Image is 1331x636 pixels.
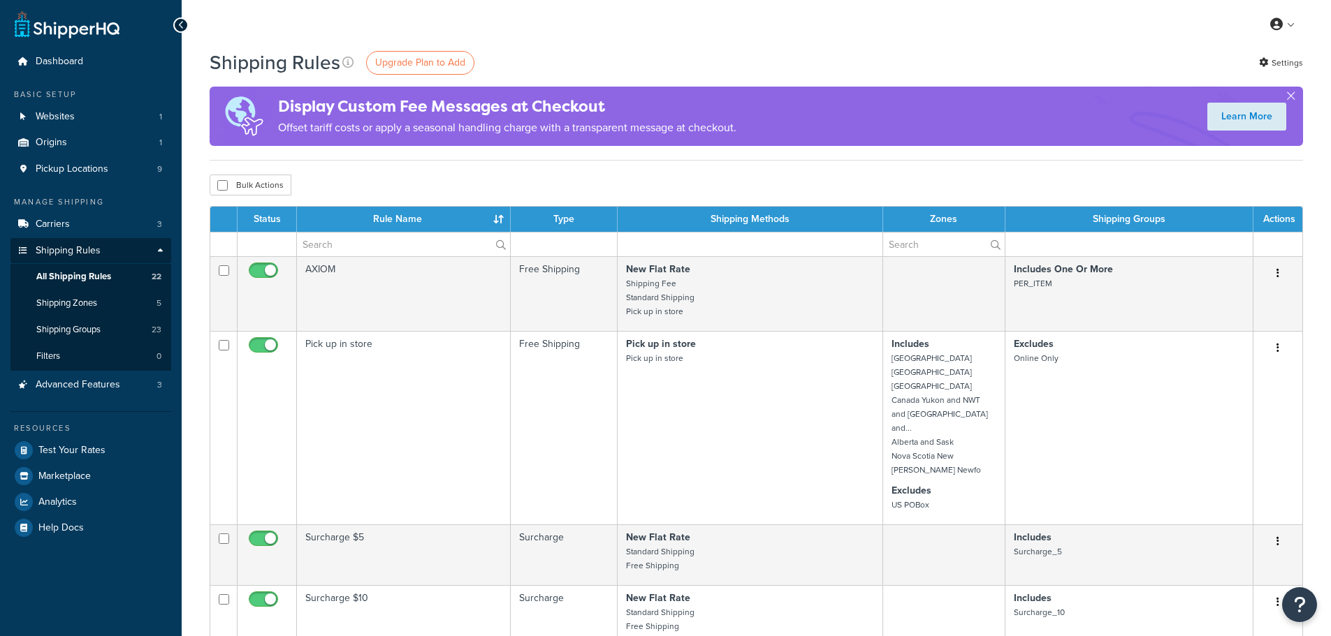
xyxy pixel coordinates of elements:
[1014,352,1059,364] small: Online Only
[10,104,171,130] li: Websites
[626,277,694,318] small: Shipping Fee Standard Shipping Pick up in store
[152,271,161,283] span: 22
[36,271,111,283] span: All Shipping Rules
[36,379,120,391] span: Advanced Features
[10,238,171,264] a: Shipping Rules
[511,207,617,232] th: Type
[36,56,83,68] span: Dashboard
[238,207,297,232] th: Status
[626,545,694,572] small: Standard Shipping Free Shipping
[892,498,929,511] small: US POBox
[38,522,84,534] span: Help Docs
[1014,277,1052,290] small: PER_ITEM
[10,422,171,434] div: Resources
[210,49,340,76] h1: Shipping Rules
[1207,103,1286,131] a: Learn More
[10,515,171,540] a: Help Docs
[10,372,171,398] li: Advanced Features
[10,104,171,130] a: Websites 1
[36,137,67,149] span: Origins
[10,343,171,369] a: Filters 0
[10,238,171,371] li: Shipping Rules
[10,156,171,182] a: Pickup Locations 9
[157,219,162,230] span: 3
[159,111,162,123] span: 1
[511,524,617,585] td: Surcharge
[511,331,617,524] td: Free Shipping
[10,264,171,290] a: All Shipping Rules 22
[1014,606,1065,619] small: Surcharge_10
[278,118,736,138] p: Offset tariff costs or apply a seasonal handling charge with a transparent message at checkout.
[10,464,171,489] a: Marketplace
[36,245,101,257] span: Shipping Rules
[38,471,91,482] span: Marketplace
[36,297,97,309] span: Shipping Zones
[36,350,60,362] span: Filters
[10,438,171,463] a: Test Your Rates
[10,212,171,237] a: Carriers 3
[297,524,511,585] td: Surcharge $5
[1259,53,1303,73] a: Settings
[10,290,171,316] a: Shipping Zones 5
[1005,207,1253,232] th: Shipping Groups
[36,163,108,175] span: Pickup Locations
[1014,545,1062,558] small: Surcharge_5
[10,156,171,182] li: Pickup Locations
[1014,262,1113,276] strong: Includes One Or More
[626,262,690,276] strong: New Flat Rate
[210,175,291,195] button: Bulk Actions
[10,372,171,398] a: Advanced Features 3
[10,290,171,316] li: Shipping Zones
[626,606,694,633] small: Standard Shipping Free Shipping
[159,137,162,149] span: 1
[152,324,161,336] span: 23
[10,343,171,369] li: Filters
[892,337,929,351] strong: Includes
[10,89,171,101] div: Basic Setup
[210,87,278,146] img: duties-banner-06bc72dcb5fe05cb3f9472aba00be2ae8eb53ab6f0d8bb03d382ba314ac3c341.png
[297,256,511,331] td: AXIOM
[297,232,510,256] input: Search
[10,130,171,156] a: Origins 1
[626,530,690,545] strong: New Flat Rate
[10,212,171,237] li: Carriers
[1014,337,1054,351] strong: Excludes
[157,297,161,309] span: 5
[10,49,171,75] a: Dashboard
[883,207,1005,232] th: Zones
[1253,207,1302,232] th: Actions
[10,317,171,343] a: Shipping Groups 23
[38,445,106,457] span: Test Your Rates
[511,256,617,331] td: Free Shipping
[883,232,1005,256] input: Search
[10,264,171,290] li: All Shipping Rules
[297,331,511,524] td: Pick up in store
[10,196,171,208] div: Manage Shipping
[626,591,690,605] strong: New Flat Rate
[36,111,75,123] span: Websites
[892,483,931,498] strong: Excludes
[1014,530,1052,545] strong: Includes
[626,352,683,364] small: Pick up in store
[15,10,119,38] a: ShipperHQ Home
[1282,587,1317,622] button: Open Resource Center
[375,55,465,70] span: Upgrade Plan to Add
[36,324,101,336] span: Shipping Groups
[38,496,77,508] span: Analytics
[10,317,171,343] li: Shipping Groups
[10,489,171,515] a: Analytics
[157,163,162,175] span: 9
[618,207,884,232] th: Shipping Methods
[157,350,161,362] span: 0
[366,51,474,75] a: Upgrade Plan to Add
[10,130,171,156] li: Origins
[1014,591,1052,605] strong: Includes
[892,352,988,476] small: [GEOGRAPHIC_DATA] [GEOGRAPHIC_DATA] [GEOGRAPHIC_DATA] Canada Yukon and NWT and [GEOGRAPHIC_DATA] ...
[297,207,511,232] th: Rule Name : activate to sort column ascending
[278,95,736,118] h4: Display Custom Fee Messages at Checkout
